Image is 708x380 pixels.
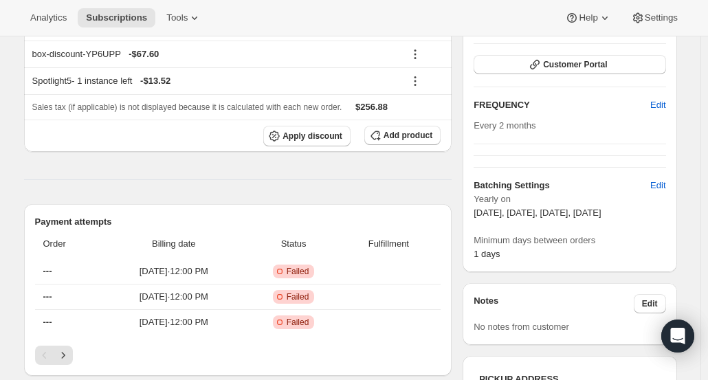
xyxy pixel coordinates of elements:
[634,294,666,313] button: Edit
[283,131,342,142] span: Apply discount
[43,266,52,276] span: ---
[287,317,309,328] span: Failed
[105,237,243,251] span: Billing date
[543,59,607,70] span: Customer Portal
[35,346,441,365] nav: Pagination
[474,98,650,112] h2: FREQUENCY
[355,102,388,112] span: $256.88
[642,175,674,197] button: Edit
[650,98,665,112] span: Edit
[78,8,155,27] button: Subscriptions
[384,130,432,141] span: Add product
[86,12,147,23] span: Subscriptions
[54,346,73,365] button: Next
[474,208,601,218] span: [DATE], [DATE], [DATE], [DATE]
[35,229,102,259] th: Order
[474,294,634,313] h3: Notes
[642,298,658,309] span: Edit
[22,8,75,27] button: Analytics
[474,192,665,206] span: Yearly on
[345,237,433,251] span: Fulfillment
[364,126,441,145] button: Add product
[287,266,309,277] span: Failed
[32,102,342,112] span: Sales tax (if applicable) is not displayed because it is calculated with each new order.
[557,8,619,27] button: Help
[140,74,170,88] span: - $13.52
[474,249,500,259] span: 1 days
[645,12,678,23] span: Settings
[661,320,694,353] div: Open Intercom Messenger
[105,265,243,278] span: [DATE] · 12:00 PM
[105,290,243,304] span: [DATE] · 12:00 PM
[623,8,686,27] button: Settings
[474,55,665,74] button: Customer Portal
[32,74,397,88] div: Spotlight5 - 1 instance left
[642,94,674,116] button: Edit
[129,47,159,61] span: - $67.60
[105,315,243,329] span: [DATE] · 12:00 PM
[158,8,210,27] button: Tools
[30,12,67,23] span: Analytics
[579,12,597,23] span: Help
[43,291,52,302] span: ---
[474,179,650,192] h6: Batching Settings
[474,322,569,332] span: No notes from customer
[474,234,665,247] span: Minimum days between orders
[32,47,397,61] div: box-discount-YP6UPP
[287,291,309,302] span: Failed
[650,179,665,192] span: Edit
[35,215,441,229] h2: Payment attempts
[166,12,188,23] span: Tools
[251,237,337,251] span: Status
[43,317,52,327] span: ---
[263,126,351,146] button: Apply discount
[474,120,535,131] span: Every 2 months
